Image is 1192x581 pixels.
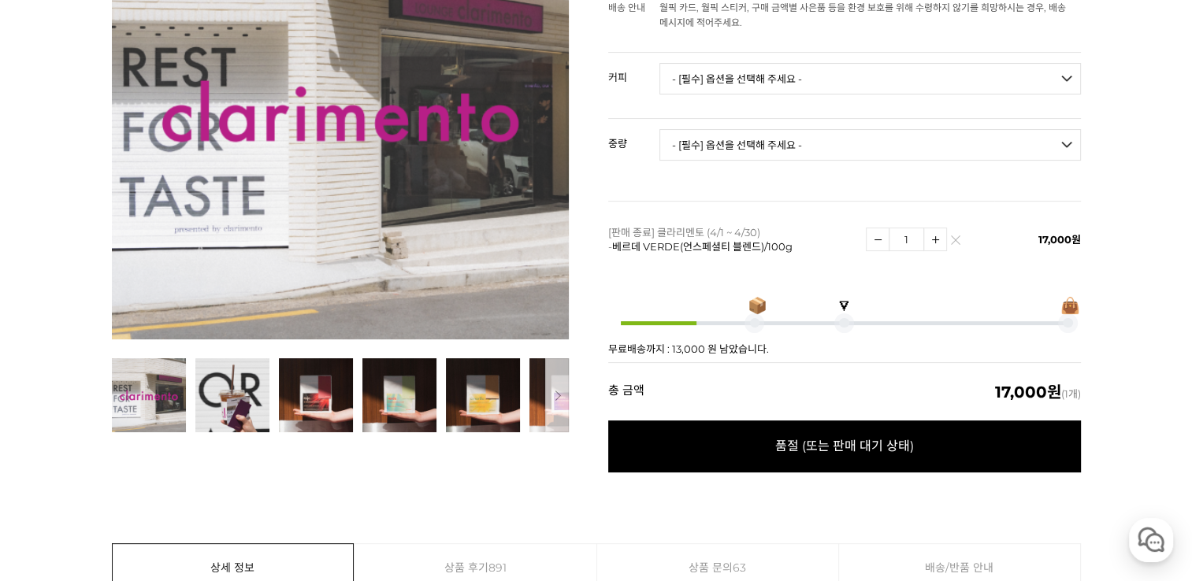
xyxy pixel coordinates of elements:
p: 무료배송까지 : 13,000 원 남았습니다. [608,344,1081,354]
span: 👜 [1060,298,1080,313]
em: 17,000원 [995,383,1061,402]
span: 대화 [144,475,163,487]
img: 수량감소 [867,228,889,250]
span: 홈 [50,474,59,487]
strong: 총 금액 [608,384,644,400]
th: 커피 [608,53,659,89]
span: 설정 [243,474,262,487]
p: [판매 종료] 클라리멘토 (4/1 ~ 4/30) - [608,225,858,253]
img: 삭제 [951,239,960,248]
span: (1개) [995,384,1081,400]
span: 월픽 카드, 월픽 스티커, 구매 금액별 사은품 등을 환경 보호를 위해 수령하지 않기를 희망하시는 경우, 배송 메시지에 적어주세요. [659,2,1066,28]
span: 📦 [747,298,767,313]
span: ⛛ [837,298,852,313]
span: 17,000원 [1038,233,1081,246]
button: 다음 [545,358,569,432]
span: 품절 (또는 판매 대기 상태) [608,420,1081,472]
span: 배송 안내 [608,2,645,13]
img: 수량증가 [924,228,946,250]
th: 중량 [608,119,659,155]
a: 홈 [5,450,104,490]
a: 설정 [203,450,303,490]
a: 대화 [104,450,203,490]
span: 베르데 VERDE(언스페셜티 블렌드)/100g [612,240,793,253]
